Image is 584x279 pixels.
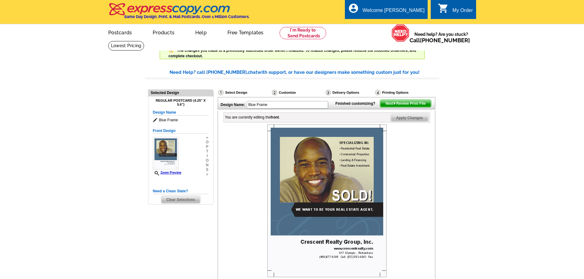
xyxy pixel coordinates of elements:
[272,90,277,95] img: Customize
[218,89,271,97] div: Select Design
[124,14,250,19] h4: Same Day Design, Print, & Mail Postcards. Over 1 Million Customers.
[393,102,396,105] img: button-next-arrow-white.png
[225,115,280,120] div: You are currently editing the .
[153,110,209,115] h5: Design Name
[206,163,208,168] span: n
[271,89,325,97] div: Customize
[153,171,181,174] a: Zoom Preview
[170,69,439,76] div: Need Help? call [PHONE_NUMBER], with support, or have our designers make something custom just fo...
[326,90,331,95] img: Delivery Options
[380,100,431,107] span: Next Review Print File
[161,196,200,203] span: Clear Selections
[148,90,213,96] div: Selected Design
[206,154,208,158] span: i
[375,90,380,95] img: Printing Options & Summary
[498,260,584,279] iframe: LiveChat chat widget
[335,101,379,106] strong: Finished customizing?
[363,8,425,16] div: Welcome [PERSON_NAME]
[348,3,359,14] i: account_circle
[206,158,208,163] span: o
[206,172,208,177] span: »
[420,37,470,43] a: [PHONE_NUMBER]
[248,70,258,75] span: chat
[391,24,410,42] img: help
[206,140,208,145] span: o
[98,25,142,39] a: Postcards
[218,90,223,95] img: Select Design
[206,145,208,149] span: p
[410,31,473,43] span: Need help? Are you stuck?
[438,7,473,14] a: shopping_cart My Order
[206,149,208,154] span: t
[221,103,245,107] strong: Design Name:
[153,128,209,134] h5: Front Design
[206,168,208,172] span: s
[391,114,428,122] span: Apply Changes
[108,7,250,19] a: Same Day Design, Print, & Mail Postcards. Over 1 Million Customers.
[143,25,184,39] a: Products
[153,99,209,107] h4: Regular Postcard (4.25" x 5.6")
[153,188,209,194] h5: Need a Clean Slate?
[452,8,473,16] div: My Order
[410,37,470,43] span: Call
[375,89,429,96] div: Printing Options
[153,117,209,123] span: Blue Frame
[218,25,273,39] a: Free Templates
[438,3,449,14] i: shopping_cart
[267,124,387,277] img: Z18886618_00001_1.jpg
[206,135,208,140] span: »
[153,137,179,169] img: Z18886618_00001_1.jpg
[185,25,216,39] a: Help
[400,48,407,53] a: here
[271,115,279,119] b: front
[325,89,375,96] div: Delivery Options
